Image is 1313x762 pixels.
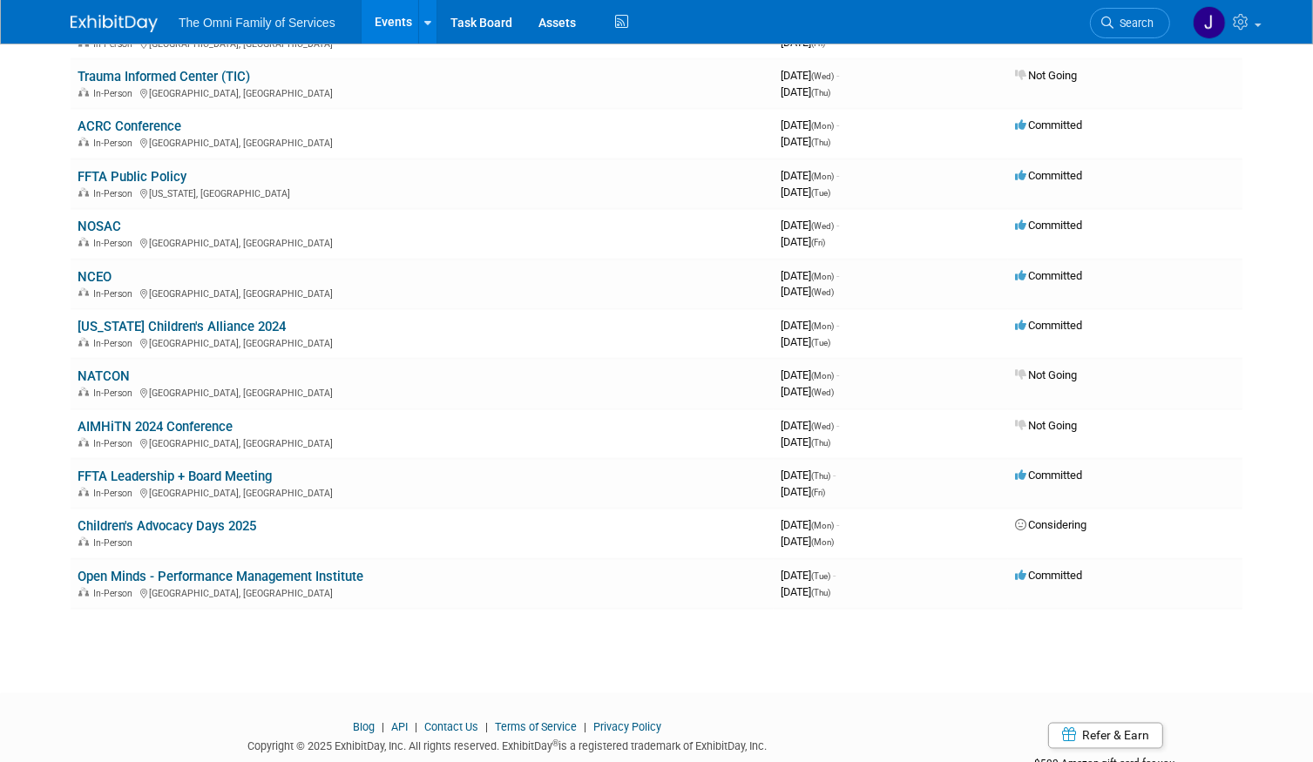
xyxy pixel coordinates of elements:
[78,319,286,334] a: [US_STATE] Children's Alliance 2024
[1113,17,1154,30] span: Search
[71,735,943,755] div: Copyright © 2025 ExhibitDay, Inc. All rights reserved. ExhibitDay is a registered trademark of Ex...
[811,221,834,231] span: (Wed)
[836,319,839,332] span: -
[391,720,408,733] a: API
[78,169,186,185] a: FFTA Public Policy
[781,319,839,332] span: [DATE]
[781,135,830,148] span: [DATE]
[811,71,834,81] span: (Wed)
[781,419,839,432] span: [DATE]
[410,720,422,733] span: |
[78,288,89,297] img: In-Person Event
[781,469,836,482] span: [DATE]
[781,385,834,398] span: [DATE]
[71,15,158,32] img: ExhibitDay
[811,588,830,597] span: (Thu)
[78,118,181,134] a: ACRC Conference
[1015,69,1077,82] span: Not Going
[1015,469,1082,482] span: Committed
[781,69,839,82] span: [DATE]
[93,188,138,199] span: In-Person
[781,435,830,448] span: [DATE]
[579,720,591,733] span: |
[78,269,112,285] a: NCEO
[781,518,839,531] span: [DATE]
[481,720,492,733] span: |
[78,435,767,449] div: [GEOGRAPHIC_DATA], [GEOGRAPHIC_DATA]
[1048,723,1163,749] a: Refer & Earn
[552,739,558,749] sup: ®
[93,288,138,300] span: In-Person
[781,335,830,348] span: [DATE]
[811,388,834,397] span: (Wed)
[811,321,834,331] span: (Mon)
[811,38,825,48] span: (Fri)
[495,720,577,733] a: Terms of Service
[78,135,767,149] div: [GEOGRAPHIC_DATA], [GEOGRAPHIC_DATA]
[836,368,839,381] span: -
[78,368,130,384] a: NATCON
[781,185,830,199] span: [DATE]
[811,338,830,347] span: (Tue)
[781,36,825,49] span: [DATE]
[1015,219,1082,232] span: Committed
[781,169,839,182] span: [DATE]
[78,469,272,484] a: FFTA Leadership + Board Meeting
[811,371,834,381] span: (Mon)
[781,235,825,248] span: [DATE]
[93,488,138,499] span: In-Person
[78,488,89,496] img: In-Person Event
[353,720,375,733] a: Blog
[377,720,389,733] span: |
[93,38,138,50] span: In-Person
[93,88,138,99] span: In-Person
[78,188,89,197] img: In-Person Event
[93,238,138,249] span: In-Person
[1015,118,1082,131] span: Committed
[811,188,830,198] span: (Tue)
[811,172,834,181] span: (Mon)
[836,118,839,131] span: -
[1015,518,1086,531] span: Considering
[781,285,834,298] span: [DATE]
[1090,8,1170,38] a: Search
[179,16,335,30] span: The Omni Family of Services
[811,421,834,431] span: (Wed)
[78,518,256,534] a: Children's Advocacy Days 2025
[811,238,825,247] span: (Fri)
[78,438,89,447] img: In-Person Event
[78,385,767,399] div: [GEOGRAPHIC_DATA], [GEOGRAPHIC_DATA]
[78,388,89,396] img: In-Person Event
[836,269,839,282] span: -
[93,388,138,399] span: In-Person
[781,368,839,381] span: [DATE]
[811,121,834,131] span: (Mon)
[836,169,839,182] span: -
[836,69,839,82] span: -
[593,720,661,733] a: Privacy Policy
[78,419,233,435] a: AIMHiTN 2024 Conference
[93,138,138,149] span: In-Person
[811,571,830,581] span: (Tue)
[811,521,834,530] span: (Mon)
[78,88,89,97] img: In-Person Event
[78,537,89,546] img: In-Person Event
[78,219,121,234] a: NOSAC
[811,88,830,98] span: (Thu)
[78,338,89,347] img: In-Person Event
[78,569,363,584] a: Open Minds - Performance Management Institute
[1015,419,1077,432] span: Not Going
[78,138,89,146] img: In-Person Event
[78,185,767,199] div: [US_STATE], [GEOGRAPHIC_DATA]
[78,235,767,249] div: [GEOGRAPHIC_DATA], [GEOGRAPHIC_DATA]
[833,469,836,482] span: -
[811,438,830,448] span: (Thu)
[781,535,834,548] span: [DATE]
[78,585,767,599] div: [GEOGRAPHIC_DATA], [GEOGRAPHIC_DATA]
[811,488,825,497] span: (Fri)
[1015,368,1077,381] span: Not Going
[833,569,836,582] span: -
[1015,569,1082,582] span: Committed
[836,219,839,232] span: -
[781,269,839,282] span: [DATE]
